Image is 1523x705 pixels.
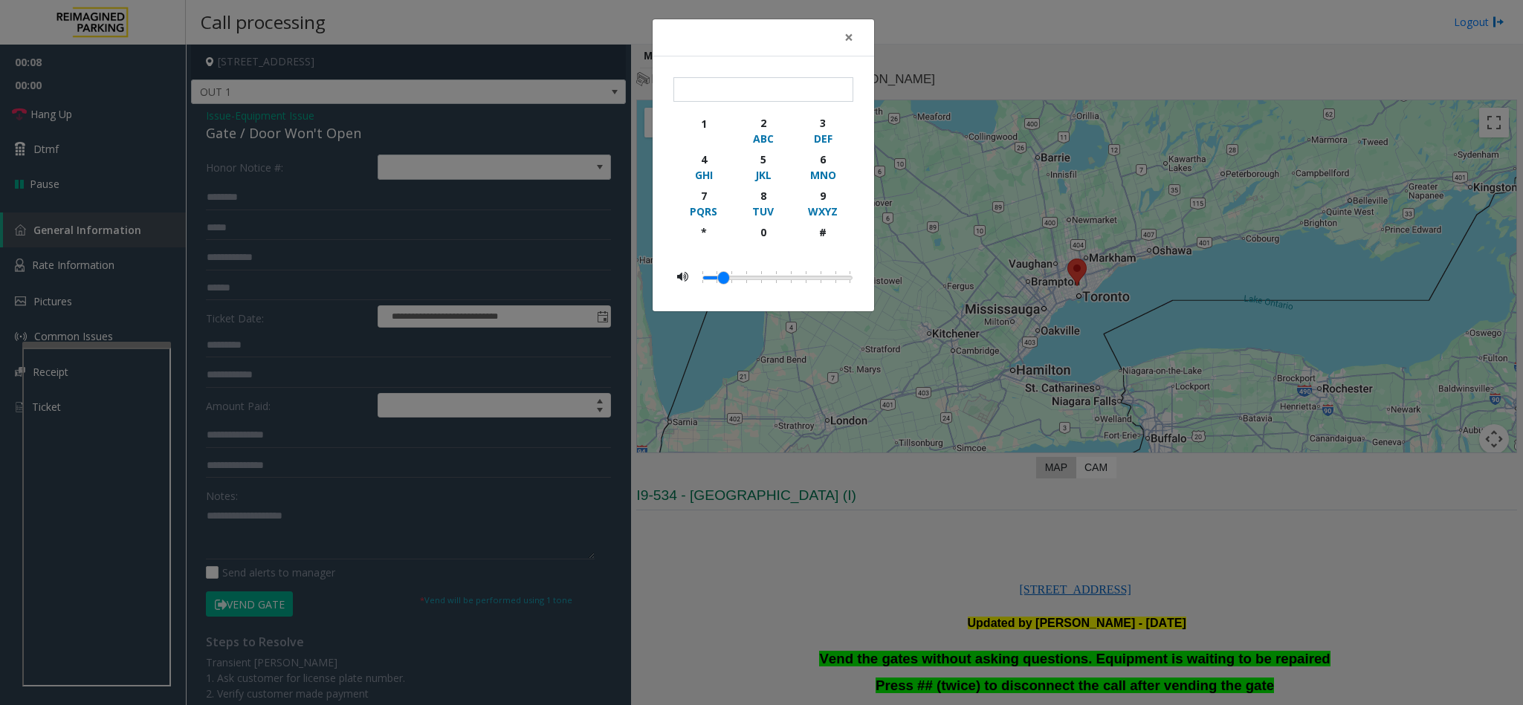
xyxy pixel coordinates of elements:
[743,115,783,131] div: 2
[733,149,793,185] button: 5JKL
[793,149,853,185] button: 6MNO
[710,267,725,287] li: 0.05
[829,267,844,287] li: 0.45
[683,167,724,183] div: GHI
[803,167,844,183] div: MNO
[844,27,853,48] span: ×
[683,204,724,219] div: PQRS
[683,116,724,131] div: 1
[844,267,850,287] li: 0.5
[793,185,853,221] button: 9WXYZ
[683,152,724,167] div: 4
[799,267,814,287] li: 0.35
[803,115,844,131] div: 3
[793,112,853,149] button: 3DEF
[803,188,844,204] div: 9
[702,267,710,287] li: 0
[814,267,829,287] li: 0.4
[683,188,724,204] div: 7
[803,224,844,240] div: #
[725,267,740,287] li: 0.1
[743,204,783,219] div: TUV
[733,221,793,256] button: 0
[803,204,844,219] div: WXYZ
[803,152,844,167] div: 6
[769,267,784,287] li: 0.25
[743,131,783,146] div: ABC
[793,221,853,256] button: #
[754,267,769,287] li: 0.2
[733,112,793,149] button: 2ABC
[743,188,783,204] div: 8
[718,272,729,284] a: Drag
[743,224,783,240] div: 0
[834,19,864,56] button: Close
[743,152,783,167] div: 5
[743,167,783,183] div: JKL
[784,267,799,287] li: 0.3
[740,267,754,287] li: 0.15
[673,185,734,221] button: 7PQRS
[673,149,734,185] button: 4GHI
[803,131,844,146] div: DEF
[673,112,734,149] button: 1
[733,185,793,221] button: 8TUV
